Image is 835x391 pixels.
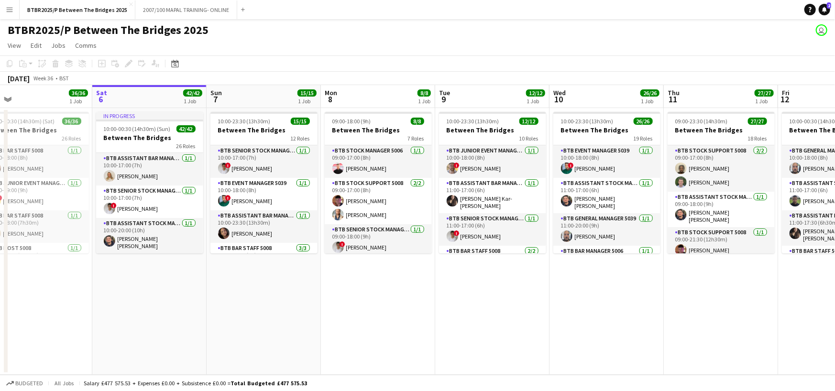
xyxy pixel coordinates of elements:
[447,118,499,125] span: 10:00-23:30 (13h30m)
[668,112,775,253] app-job-card: 09:00-23:30 (14h30m)27/27Between The Bridges18 RolesBTB Stock support 50082/209:00-17:00 (8h)[PER...
[96,88,107,97] span: Sat
[84,380,307,387] div: Salary £477 575.53 + Expenses £0.00 + Subsistence £0.00 =
[291,135,310,142] span: 12 Roles
[668,126,775,134] h3: Between The Bridges
[780,94,790,105] span: 12
[96,133,203,142] h3: Between The Bridges
[668,192,775,227] app-card-role: BTB Assistant Stock Manager 50061/109:00-18:00 (9h)[PERSON_NAME] [PERSON_NAME]
[819,4,830,15] a: 2
[553,126,660,134] h3: Between The Bridges
[439,126,546,134] h3: Between The Bridges
[325,112,432,253] app-job-card: 09:00-18:00 (9h)8/8Between The Bridges7 RolesBTB Stock Manager 50061/109:00-17:00 (8h)[PERSON_NAM...
[816,24,827,36] app-user-avatar: Amy Cane
[96,218,203,253] app-card-role: BTB Assistant Stock Manager 50061/110:00-20:00 (10h)[PERSON_NAME] [PERSON_NAME]
[15,380,43,387] span: Budgeted
[96,185,203,218] app-card-role: BTB Senior Stock Manager 50061/110:00-17:00 (7h)![PERSON_NAME]
[666,94,680,105] span: 11
[59,75,69,82] div: BST
[526,89,545,97] span: 12/12
[325,224,432,257] app-card-role: BTB Senior Stock Manager 50061/109:00-18:00 (9h)![PERSON_NAME]
[5,378,44,389] button: Budgeted
[47,39,69,52] a: Jobs
[51,41,66,50] span: Jobs
[231,380,307,387] span: Total Budgeted £477 575.53
[553,112,660,253] app-job-card: 10:00-23:30 (13h30m)26/26Between The Bridges19 RolesBTB Event Manager 50391/110:00-18:00 (8h)![PE...
[439,178,546,213] app-card-role: BTB Assistant Bar Manager 50061/111:00-17:00 (6h)[PERSON_NAME] Kar-[PERSON_NAME]
[325,178,432,224] app-card-role: BTB Stock support 50082/209:00-17:00 (8h)[PERSON_NAME][PERSON_NAME]
[417,89,431,97] span: 8/8
[553,88,566,97] span: Wed
[755,89,774,97] span: 27/27
[827,2,831,9] span: 2
[782,88,790,97] span: Fri
[325,145,432,178] app-card-role: BTB Stock Manager 50061/109:00-17:00 (8h)[PERSON_NAME]
[668,227,775,260] app-card-role: BTB Stock support 50081/109:00-21:30 (12h30m)[PERSON_NAME]
[553,178,660,213] app-card-role: BTB Assistant Stock Manager 50061/111:00-17:00 (6h)[PERSON_NAME] [PERSON_NAME]
[553,213,660,246] app-card-role: BTB General Manager 50391/111:00-20:00 (9h)[PERSON_NAME]
[104,125,171,132] span: 10:00-00:30 (14h30m) (Sun)
[210,145,318,178] app-card-role: BTB Senior Stock Manager 50061/110:00-17:00 (7h)![PERSON_NAME]
[748,135,767,142] span: 18 Roles
[209,94,222,105] span: 7
[418,98,430,105] div: 1 Job
[218,118,271,125] span: 10:00-23:30 (13h30m)
[96,153,203,185] app-card-role: BTB Assistant Bar Manager 50061/110:00-17:00 (7h)[PERSON_NAME]
[675,118,728,125] span: 09:00-23:30 (14h30m)
[4,39,25,52] a: View
[210,178,318,210] app-card-role: BTB Event Manager 50391/110:00-18:00 (8h)![PERSON_NAME]
[135,0,237,19] button: 2007/100 MAPAL TRAINING- ONLINE
[668,145,775,192] app-card-role: BTB Stock support 50082/209:00-17:00 (8h)[PERSON_NAME][PERSON_NAME]
[291,118,310,125] span: 15/15
[298,98,316,105] div: 1 Job
[225,163,231,168] span: !
[210,126,318,134] h3: Between The Bridges
[31,41,42,50] span: Edit
[8,23,209,37] h1: BTBR2025/P Between The Bridges 2025
[527,98,545,105] div: 1 Job
[8,74,30,83] div: [DATE]
[96,112,203,119] div: In progress
[75,41,97,50] span: Comms
[748,118,767,125] span: 27/27
[634,135,653,142] span: 19 Roles
[553,246,660,278] app-card-role: BTB Bar Manager 50061/1
[755,98,773,105] div: 1 Job
[411,118,424,125] span: 8/8
[561,118,614,125] span: 10:00-23:30 (13h30m)
[8,41,21,50] span: View
[668,88,680,97] span: Thu
[640,89,659,97] span: 26/26
[96,112,203,253] app-job-card: In progress10:00-00:30 (14h30m) (Sun)42/42Between The Bridges26 RolesBTB Assistant Bar Manager 50...
[332,118,371,125] span: 09:00-18:00 (9h)
[323,94,337,105] span: 8
[69,89,88,97] span: 36/36
[71,39,100,52] a: Comms
[454,230,460,236] span: !
[553,145,660,178] app-card-role: BTB Event Manager 50391/110:00-18:00 (8h)![PERSON_NAME]
[454,163,460,168] span: !
[439,145,546,178] app-card-role: BTB Junior Event Manager 50391/110:00-18:00 (8h)![PERSON_NAME]
[439,112,546,253] app-job-card: 10:00-23:30 (13h30m)12/12Between The Bridges10 RolesBTB Junior Event Manager 50391/110:00-18:00 (...
[439,88,450,97] span: Tue
[297,89,317,97] span: 15/15
[62,135,81,142] span: 26 Roles
[552,94,566,105] span: 10
[225,195,231,201] span: !
[210,112,318,253] div: 10:00-23:30 (13h30m)15/15Between The Bridges12 RolesBTB Senior Stock Manager 50061/110:00-17:00 (...
[438,94,450,105] span: 9
[183,89,202,97] span: 42/42
[519,135,538,142] span: 10 Roles
[210,210,318,243] app-card-role: BTB Assistant Bar Manager 50061/110:00-23:30 (13h30m)[PERSON_NAME]
[439,213,546,246] app-card-role: BTB Senior Stock Manager 50061/111:00-17:00 (6h)![PERSON_NAME]
[634,118,653,125] span: 26/26
[176,125,196,132] span: 42/42
[568,163,574,168] span: !
[408,135,424,142] span: 7 Roles
[210,88,222,97] span: Sun
[641,98,659,105] div: 1 Job
[325,126,432,134] h3: Between The Bridges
